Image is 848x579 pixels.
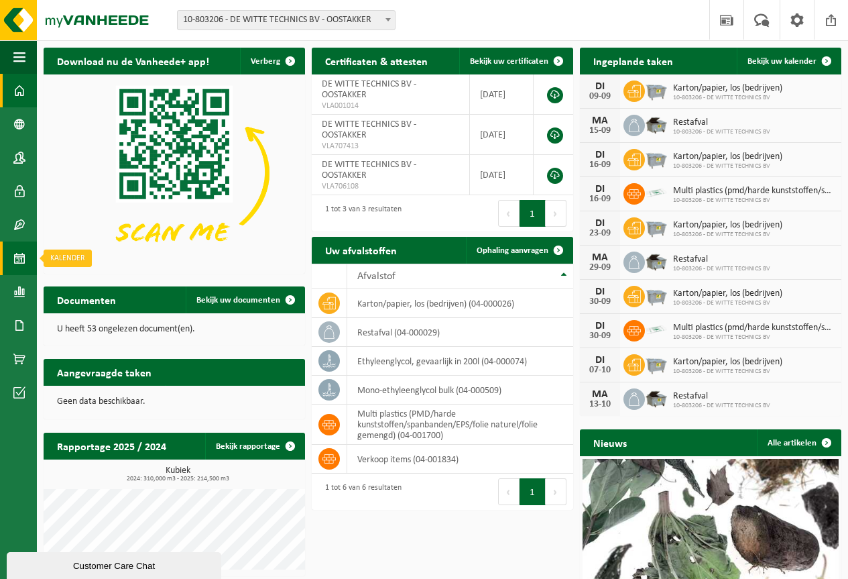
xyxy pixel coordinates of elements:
span: 10-803206 - DE WITTE TECHNICS BV [673,368,782,376]
span: Ophaling aanvragen [477,246,548,255]
td: [DATE] [470,155,534,195]
div: DI [587,218,613,229]
span: Bekijk uw documenten [196,296,280,305]
div: 30-09 [587,297,613,307]
div: 1 tot 3 van 3 resultaten [318,199,402,228]
div: 1 tot 6 van 6 resultaten [318,477,402,507]
button: Verberg [240,48,304,74]
h2: Rapportage 2025 / 2024 [44,433,180,459]
img: WB-5000-GAL-GY-01 [645,113,668,136]
h2: Ingeplande taken [580,48,686,74]
a: Bekijk uw documenten [186,286,304,313]
td: [DATE] [470,115,534,155]
div: DI [587,286,613,297]
img: WB-5000-GAL-GY-01 [645,386,668,409]
button: Next [546,200,566,227]
iframe: chat widget [7,549,224,579]
button: Previous [498,478,520,505]
a: Ophaling aanvragen [466,237,572,264]
span: 10-803206 - DE WITTE TECHNICS BV [673,94,782,102]
span: Restafval [673,117,770,128]
div: 23-09 [587,229,613,238]
span: 10-803206 - DE WITTE TECHNICS BV [673,197,835,205]
span: Bekijk uw kalender [747,57,816,66]
button: 1 [520,200,546,227]
div: 29-09 [587,263,613,272]
p: U heeft 53 ongelezen document(en). [57,325,292,334]
span: DE WITTE TECHNICS BV - OOSTAKKER [322,79,416,100]
span: 10-803206 - DE WITTE TECHNICS BV [673,265,770,273]
div: DI [587,355,613,366]
div: 30-09 [587,331,613,341]
button: Next [546,478,566,505]
h2: Nieuws [580,429,640,456]
img: WB-2500-GAL-GY-01 [645,284,668,307]
span: Karton/papier, los (bedrijven) [673,357,782,368]
span: DE WITTE TECHNICS BV - OOSTAKKER [322,119,416,140]
h2: Documenten [44,286,129,313]
div: DI [587,81,613,92]
td: mono-ethyleenglycol bulk (04-000509) [347,376,573,405]
td: multi plastics (PMD/harde kunststoffen/spanbanden/EPS/folie naturel/folie gemengd) (04-001700) [347,405,573,445]
span: Bekijk uw certificaten [470,57,548,66]
a: Bekijk uw certificaten [459,48,572,74]
h2: Certificaten & attesten [312,48,441,74]
span: Verberg [251,57,280,66]
span: 10-803206 - DE WITTE TECHNICS BV [673,231,782,239]
img: WB-2500-GAL-GY-01 [645,78,668,101]
img: Download de VHEPlus App [44,74,305,271]
p: Geen data beschikbaar. [57,397,292,407]
div: MA [587,389,613,400]
div: 13-10 [587,400,613,409]
img: WB-2500-GAL-GY-01 [645,147,668,170]
span: 10-803206 - DE WITTE TECHNICS BV - OOSTAKKER [178,11,395,30]
img: WB-5000-GAL-GY-01 [645,250,668,272]
span: 10-803206 - DE WITTE TECHNICS BV [673,128,770,136]
span: DE WITTE TECHNICS BV - OOSTAKKER [322,160,416,180]
span: Karton/papier, los (bedrijven) [673,220,782,231]
div: DI [587,321,613,331]
span: 10-803206 - DE WITTE TECHNICS BV [673,162,782,170]
span: Karton/papier, los (bedrijven) [673,152,782,162]
div: 16-09 [587,160,613,170]
div: MA [587,115,613,126]
img: LP-SK-00500-LPE-16 [645,318,668,341]
h3: Kubiek [50,466,305,482]
button: Previous [498,200,520,227]
td: restafval (04-000029) [347,318,573,347]
span: 10-803206 - DE WITTE TECHNICS BV - OOSTAKKER [177,10,396,30]
span: 10-803206 - DE WITTE TECHNICS BV [673,402,770,410]
span: 10-803206 - DE WITTE TECHNICS BV [673,299,782,307]
span: Karton/papier, los (bedrijven) [673,288,782,299]
span: Restafval [673,254,770,265]
img: WB-2500-GAL-GY-01 [645,215,668,238]
td: karton/papier, los (bedrijven) (04-000026) [347,289,573,318]
div: DI [587,150,613,160]
img: WB-2500-GAL-GY-01 [645,352,668,375]
div: 15-09 [587,126,613,136]
td: ethyleenglycol, gevaarlijk in 200l (04-000074) [347,347,573,376]
span: Afvalstof [357,271,396,282]
span: Multi plastics (pmd/harde kunststoffen/spanbanden/eps/folie naturel/folie gemeng... [673,323,835,333]
h2: Aangevraagde taken [44,359,165,385]
div: 16-09 [587,195,613,204]
span: VLA706108 [322,181,459,192]
td: verkoop items (04-001834) [347,445,573,474]
span: 2024: 310,000 m3 - 2025: 214,500 m3 [50,476,305,482]
span: Restafval [673,391,770,402]
h2: Download nu de Vanheede+ app! [44,48,223,74]
span: Multi plastics (pmd/harde kunststoffen/spanbanden/eps/folie naturel/folie gemeng... [673,186,835,197]
span: Karton/papier, los (bedrijven) [673,83,782,94]
div: 07-10 [587,366,613,375]
h2: Uw afvalstoffen [312,237,410,263]
span: VLA001014 [322,101,459,111]
div: MA [587,252,613,263]
button: 1 [520,478,546,505]
span: VLA707413 [322,141,459,152]
a: Bekijk uw kalender [737,48,840,74]
td: [DATE] [470,74,534,115]
span: 10-803206 - DE WITTE TECHNICS BV [673,333,835,341]
div: 09-09 [587,92,613,101]
a: Bekijk rapportage [205,433,304,460]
